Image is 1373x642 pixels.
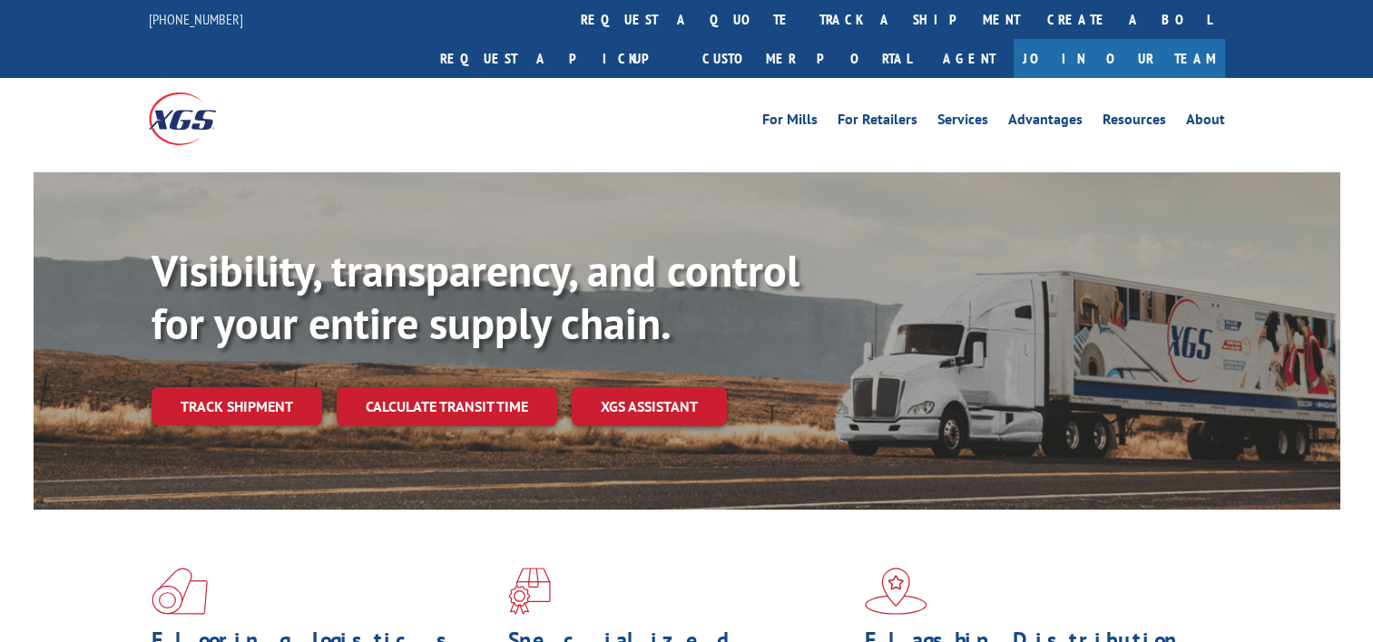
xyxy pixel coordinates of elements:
a: Customer Portal [689,39,925,78]
a: XGS ASSISTANT [572,387,727,426]
a: Calculate transit time [337,387,557,426]
a: Agent [925,39,1014,78]
a: For Mills [762,112,818,132]
a: Resources [1103,112,1166,132]
a: For Retailers [838,112,917,132]
a: About [1186,112,1225,132]
a: Services [937,112,988,132]
a: [PHONE_NUMBER] [149,10,243,28]
a: Join Our Team [1014,39,1225,78]
img: xgs-icon-total-supply-chain-intelligence-red [152,568,208,615]
a: Request a pickup [427,39,689,78]
b: Visibility, transparency, and control for your entire supply chain. [152,242,799,351]
img: xgs-icon-flagship-distribution-model-red [865,568,927,615]
a: Track shipment [152,387,322,425]
a: Advantages [1008,112,1083,132]
img: xgs-icon-focused-on-flooring-red [508,568,551,615]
